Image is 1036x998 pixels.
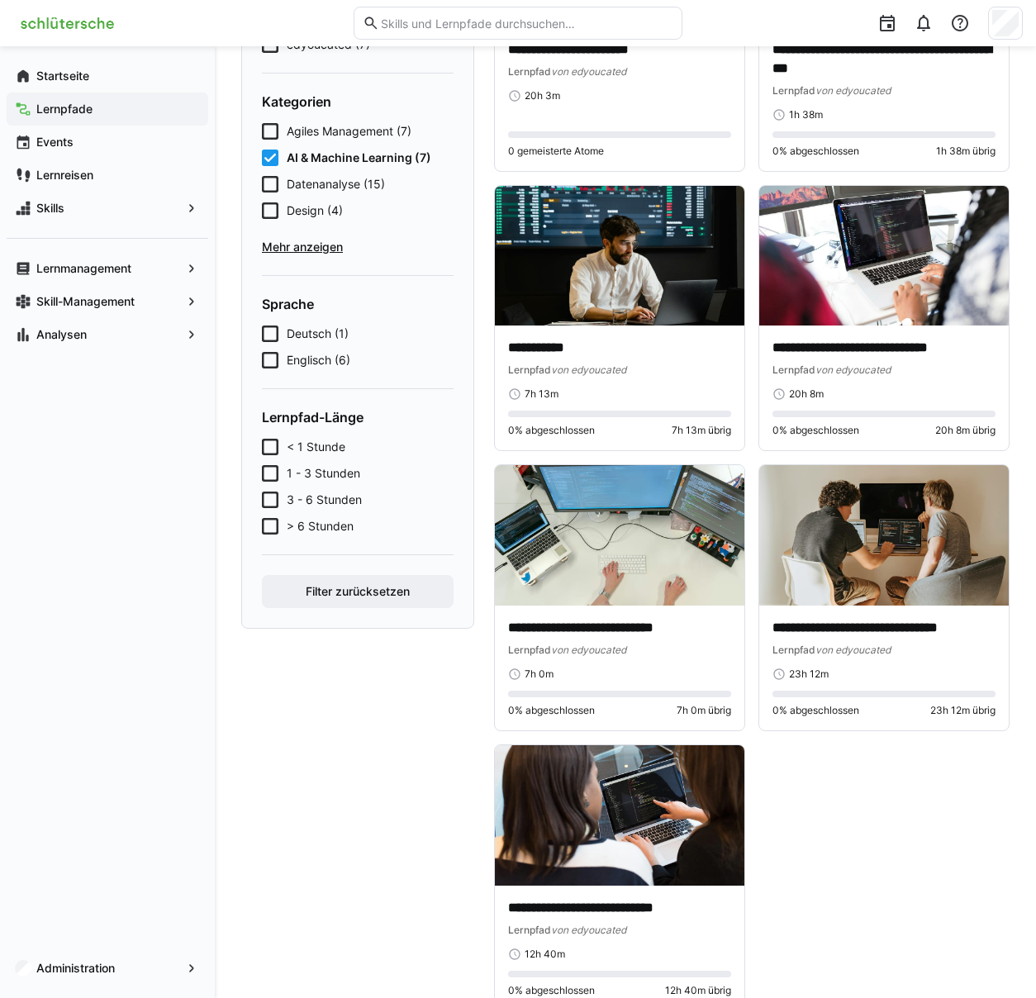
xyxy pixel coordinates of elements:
span: 0% abgeschlossen [772,704,859,717]
span: > 6 Stunden [287,518,354,535]
span: 7h 13m übrig [672,424,731,437]
span: 0% abgeschlossen [508,984,595,997]
span: Lernpfad [508,364,551,376]
span: von edyoucated [815,364,891,376]
span: 7h 13m [525,387,558,401]
span: 0% abgeschlossen [772,424,859,437]
span: von edyoucated [551,364,626,376]
span: Lernpfad [508,644,551,656]
input: Skills und Lernpfade durchsuchen… [379,16,673,31]
span: 12h 40m übrig [665,984,731,997]
span: 0 gemeisterte Atome [508,145,604,158]
span: 1h 38m [789,108,823,121]
span: Lernpfad [772,84,815,97]
span: < 1 Stunde [287,439,345,455]
span: 0% abgeschlossen [508,704,595,717]
img: image [759,465,1009,606]
span: von edyoucated [551,65,626,78]
span: von edyoucated [551,924,626,936]
span: Deutsch (1) [287,326,349,342]
span: 1 - 3 Stunden [287,465,360,482]
span: Lernpfad [508,65,551,78]
span: 0% abgeschlossen [772,145,859,158]
span: 3 - 6 Stunden [287,492,362,508]
img: image [495,745,744,886]
h4: Sprache [262,296,454,312]
span: Agiles Management (7) [287,123,411,140]
img: image [495,465,744,606]
span: 23h 12m [789,668,829,681]
span: 0% abgeschlossen [508,424,595,437]
span: von edyoucated [815,644,891,656]
span: 20h 3m [525,89,560,102]
h4: Kategorien [262,93,454,110]
span: 7h 0m übrig [677,704,731,717]
span: Englisch (6) [287,352,350,368]
span: Mehr anzeigen [262,239,454,255]
span: AI & Machine Learning (7) [287,150,431,166]
span: Lernpfad [772,364,815,376]
span: 20h 8m [789,387,824,401]
span: Datenanalyse (15) [287,176,385,192]
span: 7h 0m [525,668,554,681]
span: 1h 38m übrig [936,145,996,158]
span: 20h 8m übrig [935,424,996,437]
span: von edyoucated [815,84,891,97]
span: Filter zurücksetzen [303,583,412,600]
button: Filter zurücksetzen [262,575,454,608]
span: von edyoucated [551,644,626,656]
span: Design (4) [287,202,343,219]
span: 12h 40m [525,948,565,961]
img: image [759,186,1009,326]
span: Lernpfad [508,924,551,936]
img: image [495,186,744,326]
span: 23h 12m übrig [930,704,996,717]
span: Lernpfad [772,644,815,656]
h4: Lernpfad-Länge [262,409,454,425]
